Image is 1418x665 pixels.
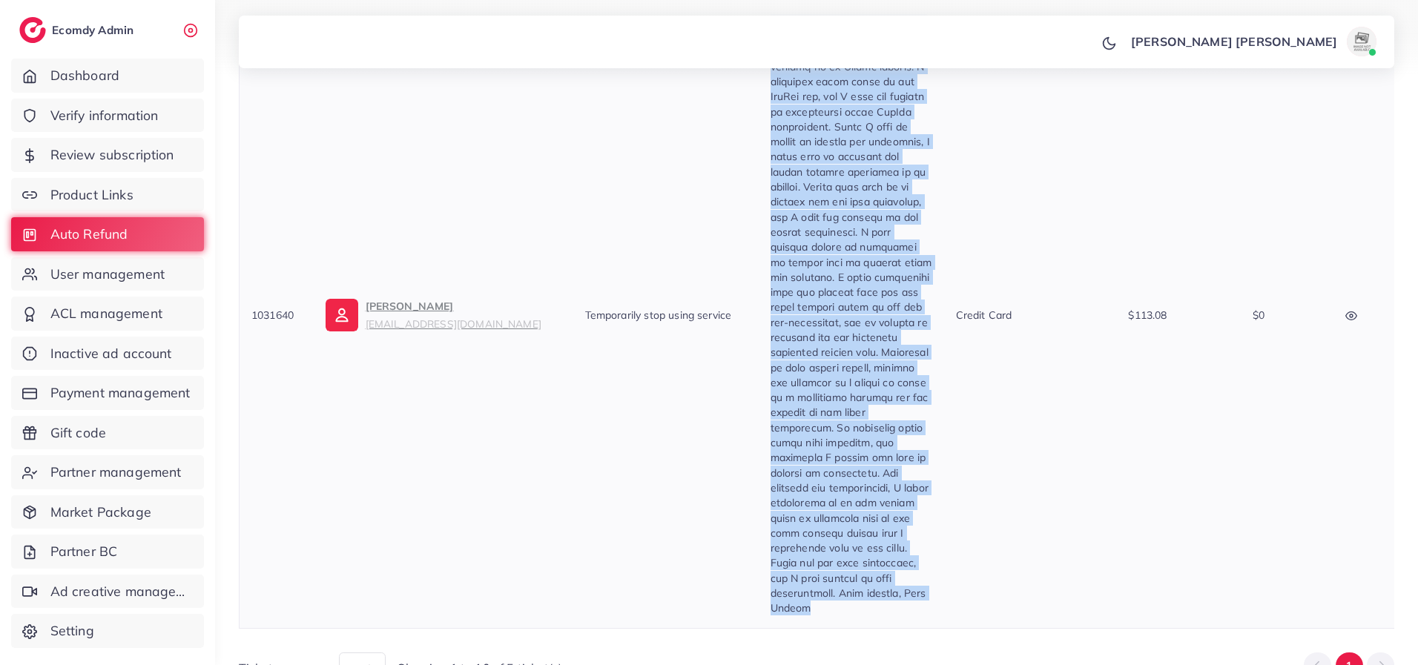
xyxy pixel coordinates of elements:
[251,308,294,322] span: 1031640
[11,178,204,212] a: Product Links
[1123,27,1382,56] a: [PERSON_NAME] [PERSON_NAME]avatar
[50,383,191,403] span: Payment management
[50,582,193,601] span: Ad creative management
[52,23,137,37] h2: Ecomdy Admin
[11,495,204,529] a: Market Package
[11,376,204,410] a: Payment management
[50,225,128,244] span: Auto Refund
[956,306,1012,324] p: Credit card
[1131,33,1337,50] p: [PERSON_NAME] [PERSON_NAME]
[326,297,541,333] a: [PERSON_NAME][EMAIL_ADDRESS][DOMAIN_NAME]
[1347,27,1376,56] img: avatar
[326,299,358,331] img: ic-user-info.36bf1079.svg
[50,66,119,85] span: Dashboard
[19,17,46,43] img: logo
[366,317,541,330] small: [EMAIL_ADDRESS][DOMAIN_NAME]
[1128,308,1167,322] span: $113.08
[50,265,165,284] span: User management
[50,463,182,482] span: Partner management
[11,416,204,450] a: Gift code
[11,257,204,291] a: User management
[50,423,106,443] span: Gift code
[50,185,133,205] span: Product Links
[11,99,204,133] a: Verify information
[366,297,541,333] p: [PERSON_NAME]
[1253,308,1264,322] span: $0
[11,455,204,489] a: Partner management
[11,614,204,648] a: Setting
[50,304,162,323] span: ACL management
[11,217,204,251] a: Auto Refund
[11,59,204,93] a: Dashboard
[11,337,204,371] a: Inactive ad account
[11,297,204,331] a: ACL management
[50,503,151,522] span: Market Package
[50,344,172,363] span: Inactive ad account
[50,621,94,641] span: Setting
[50,542,118,561] span: Partner BC
[50,106,159,125] span: Verify information
[585,308,732,322] span: Temporarily stop using service
[11,535,204,569] a: Partner BC
[11,138,204,172] a: Review subscription
[11,575,204,609] a: Ad creative management
[50,145,174,165] span: Review subscription
[19,17,137,43] a: logoEcomdy Admin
